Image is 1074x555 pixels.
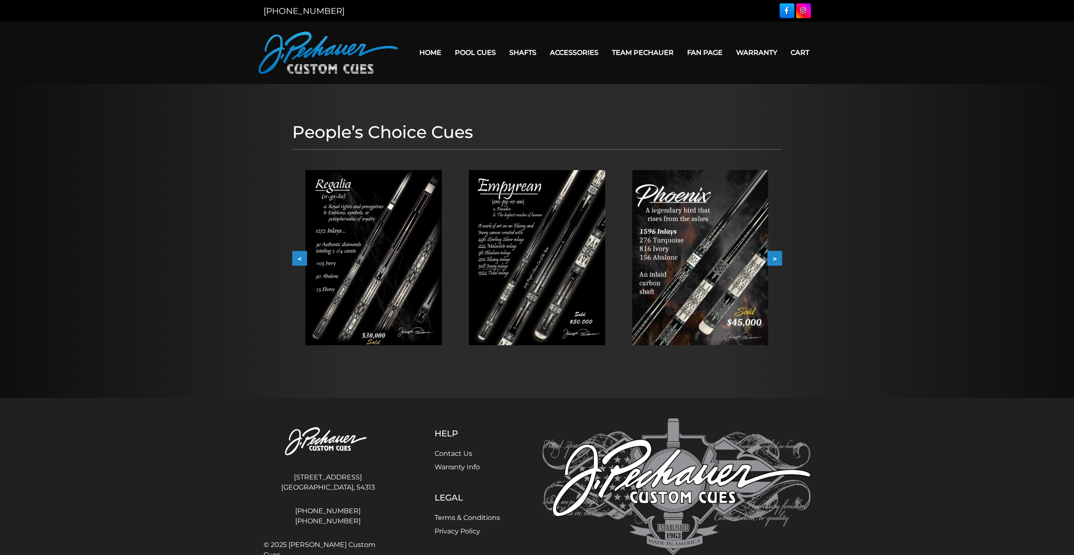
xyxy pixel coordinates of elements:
[680,42,729,63] a: Fan Page
[292,122,782,142] h1: People’s Choice Cues
[264,516,393,526] a: [PHONE_NUMBER]
[605,42,680,63] a: Team Pechauer
[435,463,480,471] a: Warranty Info
[435,428,500,439] h5: Help
[543,42,605,63] a: Accessories
[503,42,543,63] a: Shafts
[435,527,480,535] a: Privacy Policy
[435,449,472,458] a: Contact Us
[435,514,500,522] a: Terms & Conditions
[264,418,393,465] img: Pechauer Custom Cues
[729,42,784,63] a: Warranty
[264,469,393,496] address: [STREET_ADDRESS] [GEOGRAPHIC_DATA], 54313
[292,251,782,266] div: Carousel Navigation
[448,42,503,63] a: Pool Cues
[784,42,816,63] a: Cart
[264,6,345,16] a: [PHONE_NUMBER]
[292,251,307,266] button: <
[264,506,393,516] a: [PHONE_NUMBER]
[435,493,500,503] h5: Legal
[258,32,398,74] img: Pechauer Custom Cues
[767,251,782,266] button: >
[413,42,448,63] a: Home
